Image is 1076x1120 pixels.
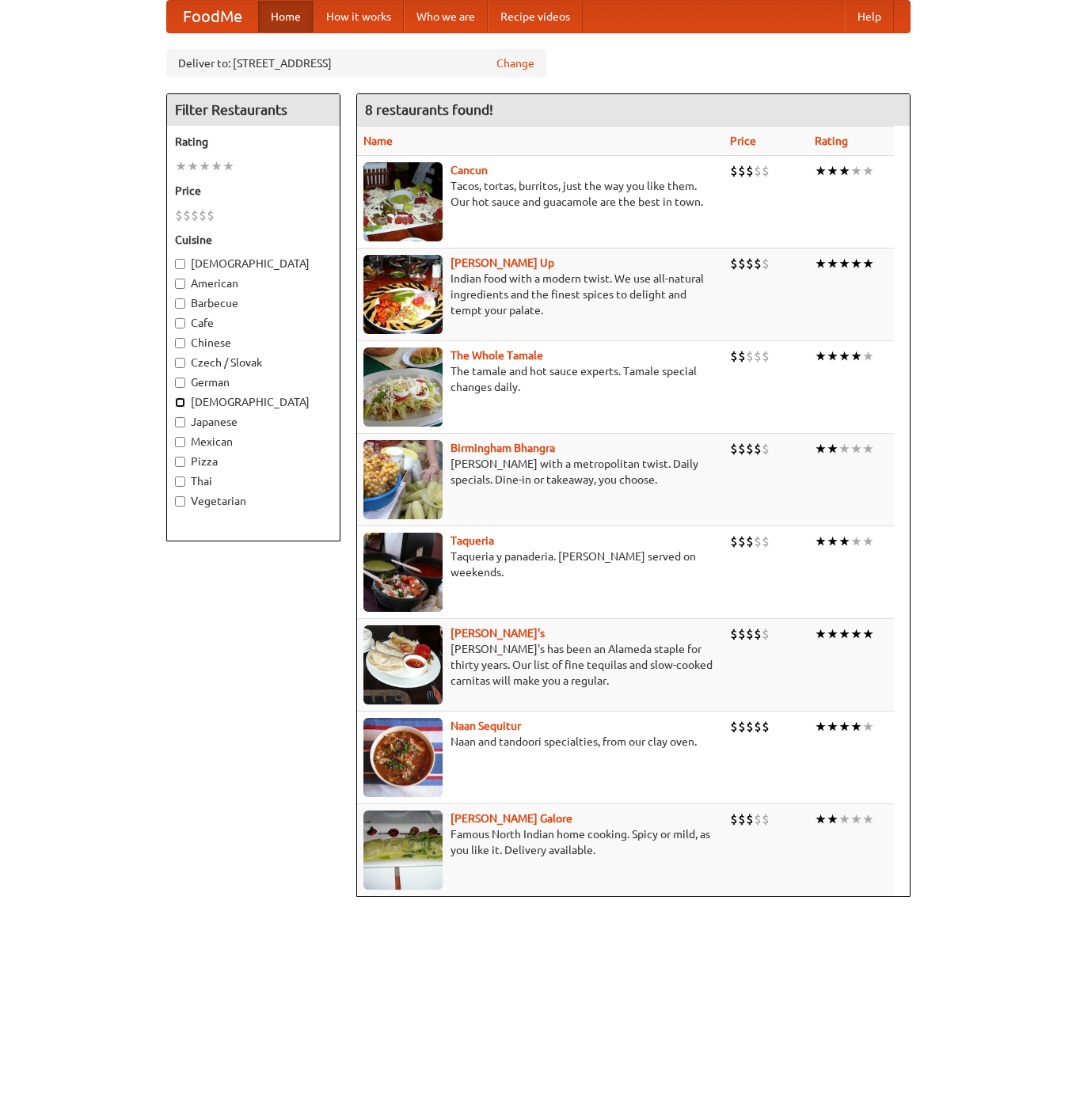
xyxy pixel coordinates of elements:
[211,158,222,175] li: ★
[738,347,746,365] li: $
[258,1,314,32] a: Home
[838,440,850,457] li: ★
[363,347,443,427] img: wholetamale.jpg
[175,318,185,328] input: Cafe
[451,349,543,362] a: The Whole Tamale
[815,533,827,550] li: ★
[762,625,770,643] li: $
[862,811,874,828] li: ★
[363,826,717,858] p: Famous North Indian home cooking. Spicy or mild, as you like it. Delivery available.
[175,476,185,487] input: Thai
[838,533,850,550] li: ★
[762,347,770,365] li: $
[166,49,546,78] div: Deliver to: [STREET_ADDRESS]
[175,394,332,410] label: [DEMOGRAPHIC_DATA]
[827,162,838,180] li: ★
[363,178,717,210] p: Tacos, tortas, burritos, just the way you like them. Our hot sauce and guacamole are the best in ...
[451,719,521,732] a: Naan Sequitur
[175,454,332,469] label: Pizza
[815,440,827,457] li: ★
[175,207,183,224] li: $
[175,434,332,450] label: Mexican
[838,718,850,735] li: ★
[451,256,554,269] a: [PERSON_NAME] Up
[363,271,717,318] p: Indian food with a modern twist. We use all-natural ingredients and the finest spices to delight ...
[175,259,185,269] input: [DEMOGRAPHIC_DATA]
[754,162,762,180] li: $
[827,347,838,365] li: ★
[850,533,862,550] li: ★
[762,811,770,828] li: $
[314,1,404,32] a: How it works
[730,255,738,272] li: $
[363,734,717,750] p: Naan and tandoori specialties, from our clay oven.
[838,347,850,365] li: ★
[451,164,488,177] a: Cancun
[175,374,332,390] label: German
[175,457,185,467] input: Pizza
[191,207,199,224] li: $
[451,627,545,640] a: [PERSON_NAME]'s
[738,625,746,643] li: $
[175,417,185,427] input: Japanese
[850,440,862,457] li: ★
[175,279,185,289] input: American
[762,718,770,735] li: $
[363,811,443,890] img: currygalore.jpg
[363,718,443,797] img: naansequitur.jpg
[730,347,738,365] li: $
[363,135,393,147] a: Name
[827,625,838,643] li: ★
[827,440,838,457] li: ★
[738,811,746,828] li: $
[754,533,762,550] li: $
[175,397,185,408] input: [DEMOGRAPHIC_DATA]
[363,641,717,689] p: [PERSON_NAME]'s has been an Alameda staple for thirty years. Our list of fine tequilas and slow-c...
[404,1,488,32] a: Who we are
[175,355,332,370] label: Czech / Slovak
[451,812,572,825] a: [PERSON_NAME] Galore
[762,162,770,180] li: $
[175,496,185,507] input: Vegetarian
[827,533,838,550] li: ★
[175,315,332,331] label: Cafe
[754,255,762,272] li: $
[862,347,874,365] li: ★
[363,162,443,241] img: cancun.jpg
[738,440,746,457] li: $
[815,162,827,180] li: ★
[175,338,185,348] input: Chinese
[199,158,211,175] li: ★
[862,162,874,180] li: ★
[838,162,850,180] li: ★
[838,811,850,828] li: ★
[175,295,332,311] label: Barbecue
[850,625,862,643] li: ★
[815,811,827,828] li: ★
[762,533,770,550] li: $
[746,255,754,272] li: $
[175,335,332,351] label: Chinese
[850,162,862,180] li: ★
[746,625,754,643] li: $
[738,162,746,180] li: $
[363,255,443,334] img: curryup.jpg
[815,135,848,147] a: Rating
[862,533,874,550] li: ★
[746,162,754,180] li: $
[746,347,754,365] li: $
[175,183,332,199] h5: Price
[862,255,874,272] li: ★
[850,255,862,272] li: ★
[827,718,838,735] li: ★
[815,718,827,735] li: ★
[175,358,185,368] input: Czech / Slovak
[451,534,494,547] a: Taqueria
[207,207,215,224] li: $
[754,625,762,643] li: $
